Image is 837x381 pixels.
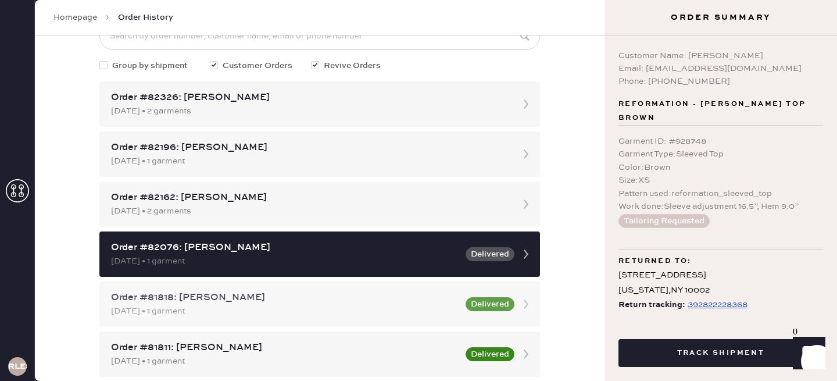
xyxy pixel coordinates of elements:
[466,247,514,261] button: Delivered
[782,329,832,379] iframe: Front Chat
[111,355,459,368] div: [DATE] • 1 garment
[618,135,823,148] div: Garment ID : # 928748
[618,347,823,358] a: Track Shipment
[618,97,823,125] span: Reformation - [PERSON_NAME] Top Brown
[111,91,507,105] div: Order #82326: [PERSON_NAME]
[111,241,459,255] div: Order #82076: [PERSON_NAME]
[111,291,459,305] div: Order #81818: [PERSON_NAME]
[111,141,507,155] div: Order #82196: [PERSON_NAME]
[466,297,514,311] button: Delivered
[111,155,507,168] div: [DATE] • 1 garment
[223,59,292,72] span: Customer Orders
[99,22,540,50] input: Search by order number, customer name, email or phone number
[112,59,188,72] span: Group by shipment
[466,347,514,361] button: Delivered
[618,148,823,161] div: Garment Type : Sleeved Top
[618,174,823,187] div: Size : XS
[618,75,823,88] div: Phone: [PHONE_NUMBER]
[324,59,381,72] span: Revive Orders
[685,298,747,312] a: 392822228368
[618,49,823,62] div: Customer Name: [PERSON_NAME]
[111,255,459,268] div: [DATE] • 1 garment
[118,12,173,23] span: Order History
[111,105,507,117] div: [DATE] • 2 garments
[618,62,823,75] div: Email: [EMAIL_ADDRESS][DOMAIN_NAME]
[111,205,507,218] div: [DATE] • 2 garments
[688,298,747,312] div: https://www.fedex.com/apps/fedextrack/?tracknumbers=392822228368&cntry_code=US
[618,339,823,367] button: Track Shipment
[618,187,823,200] div: Pattern used : reformation_sleeved_top
[618,200,823,213] div: Work done : Sleeve adjustment 16.5”, Hem 9.0”
[618,214,710,228] button: Tailoring Requested
[604,12,837,23] h3: Order Summary
[111,341,459,355] div: Order #81811: [PERSON_NAME]
[618,161,823,174] div: Color : Brown
[111,191,507,205] div: Order #82162: [PERSON_NAME]
[111,305,459,318] div: [DATE] • 1 garment
[618,298,685,312] span: Return tracking:
[618,268,823,297] div: [STREET_ADDRESS] [US_STATE] , NY 10002
[618,254,692,268] span: Returned to:
[53,12,97,23] a: Homepage
[8,362,27,371] h3: RLESA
